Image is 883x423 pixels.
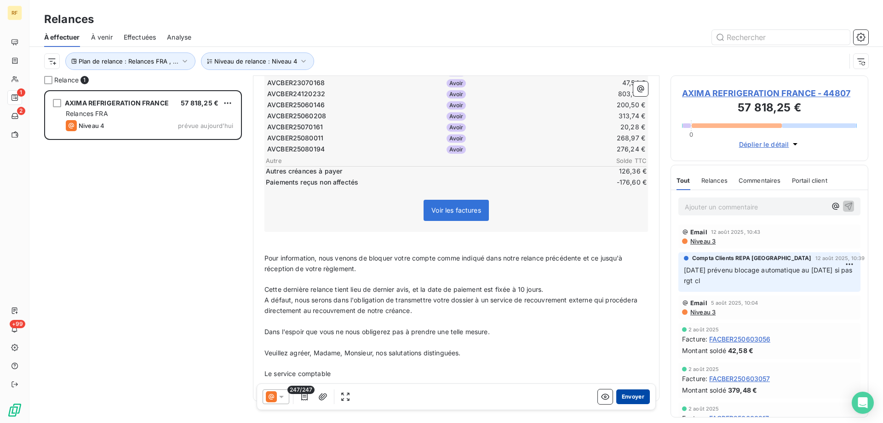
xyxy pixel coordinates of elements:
span: Avoir [447,134,466,143]
span: Effectuées [124,33,156,42]
span: Voir les factures [431,206,481,214]
button: Envoyer [616,389,650,404]
span: Avoir [447,79,466,87]
span: À venir [91,33,113,42]
span: 2 août 2025 [688,366,719,372]
span: 42,58 € [728,346,753,355]
span: Montant soldé [682,346,726,355]
span: Avoir [447,90,466,99]
a: 2 [7,109,22,123]
td: 276,24 € [520,144,646,154]
span: Compta Clients REPA [GEOGRAPHIC_DATA] [692,254,812,262]
span: 12 août 2025, 10:43 [711,229,761,235]
span: Facture : [682,374,707,383]
span: Plan de relance : Relances FRA , ... [79,58,178,65]
span: Solde TTC [591,157,647,164]
td: 47,54 € [520,78,646,88]
td: 20,28 € [520,122,646,132]
span: 2 août 2025 [688,327,719,332]
span: Niveau de relance : Niveau 4 [214,58,297,65]
span: 126,36 € [591,167,647,176]
td: 313,74 € [520,111,646,121]
td: AVCBER24120232 [267,89,392,99]
button: Déplier le détail [736,139,803,150]
span: Dans l'espoir que vous ne nous obligerez pas à prendre une telle mesure. [264,328,490,336]
td: AVCBER25080011 [267,133,392,143]
div: RF [7,6,22,20]
div: Open Intercom Messenger [852,392,874,414]
span: Facture : [682,413,707,423]
button: Plan de relance : Relances FRA , ... [65,52,195,70]
span: Le service comptable [264,370,331,377]
span: AXIMA REFRIGERATION FRANCE [65,99,169,107]
td: 268,97 € [520,133,646,143]
span: 2 [17,107,25,115]
span: Niveau 3 [689,308,716,316]
td: 200,50 € [520,100,646,110]
button: Niveau de relance : Niveau 4 [201,52,314,70]
span: Avoir [447,123,466,132]
span: 247/247 [287,386,315,394]
span: A défaut, nous serons dans l'obligation de transmettre votre dossier à un service de recouvrement... [264,296,639,314]
span: 57 818,25 € [181,99,218,107]
td: AVCBER25060146 [267,100,392,110]
span: Niveau 3 [689,238,716,245]
td: AVCBER23070168 [267,78,392,88]
td: 803,12 € [520,89,646,99]
span: Avoir [447,145,466,154]
span: Autres créances à payer [266,167,590,176]
span: Cette dernière relance tient lieu de dernier avis, et la date de paiement est fixée à 10 jours. [264,285,543,293]
span: Montant soldé [682,385,726,395]
span: [DATE] prévenu blocage automatique au [DATE] si pas rgt cl [684,266,854,284]
span: -176,60 € [591,178,647,187]
span: Relance [54,75,79,85]
span: Déplier le détail [739,139,789,149]
span: prévue aujourd’hui [178,122,233,129]
span: 0 [689,131,693,138]
span: Portail client [792,177,827,184]
span: Avoir [447,112,466,121]
span: FACBER250600217 [709,413,769,423]
span: Autre [266,157,591,164]
span: 1 [17,88,25,97]
span: Paiements reçus non affectés [266,178,590,187]
span: Email [690,299,707,307]
span: AXIMA REFRIGERATION FRANCE - 44807 [682,87,857,99]
span: FACBER250603056 [709,334,770,344]
span: 379,48 € [728,385,757,395]
span: Pour information, nous venons de bloquer votre compte comme indiqué dans notre relance précédente... [264,254,625,272]
span: FACBER250603057 [709,374,770,383]
span: Relances [701,177,728,184]
a: 1 [7,90,22,105]
span: Relances FRA [66,110,108,117]
span: Avoir [447,101,466,110]
span: Niveau 4 [79,122,104,129]
td: AVCBER25070161 [267,122,392,132]
span: Facture : [682,334,707,344]
span: Veuillez agréer, Madame, Monsieur, nos salutations distinguées. [264,349,460,357]
input: Rechercher [712,30,850,45]
span: Tout [677,177,690,184]
td: AVCBER25060208 [267,111,392,121]
h3: 57 818,25 € [682,99,857,118]
img: Logo LeanPay [7,403,22,417]
span: Analyse [167,33,191,42]
span: 12 août 2025, 10:39 [815,255,865,261]
td: AVCBER25080194 [267,144,392,154]
span: Commentaires [739,177,781,184]
span: À effectuer [44,33,80,42]
span: Email [690,228,707,236]
div: grid [44,90,242,423]
span: 5 août 2025, 10:04 [711,300,758,306]
span: 1 [80,76,89,84]
span: +99 [10,320,25,328]
h3: Relances [44,11,94,28]
span: 2 août 2025 [688,406,719,411]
